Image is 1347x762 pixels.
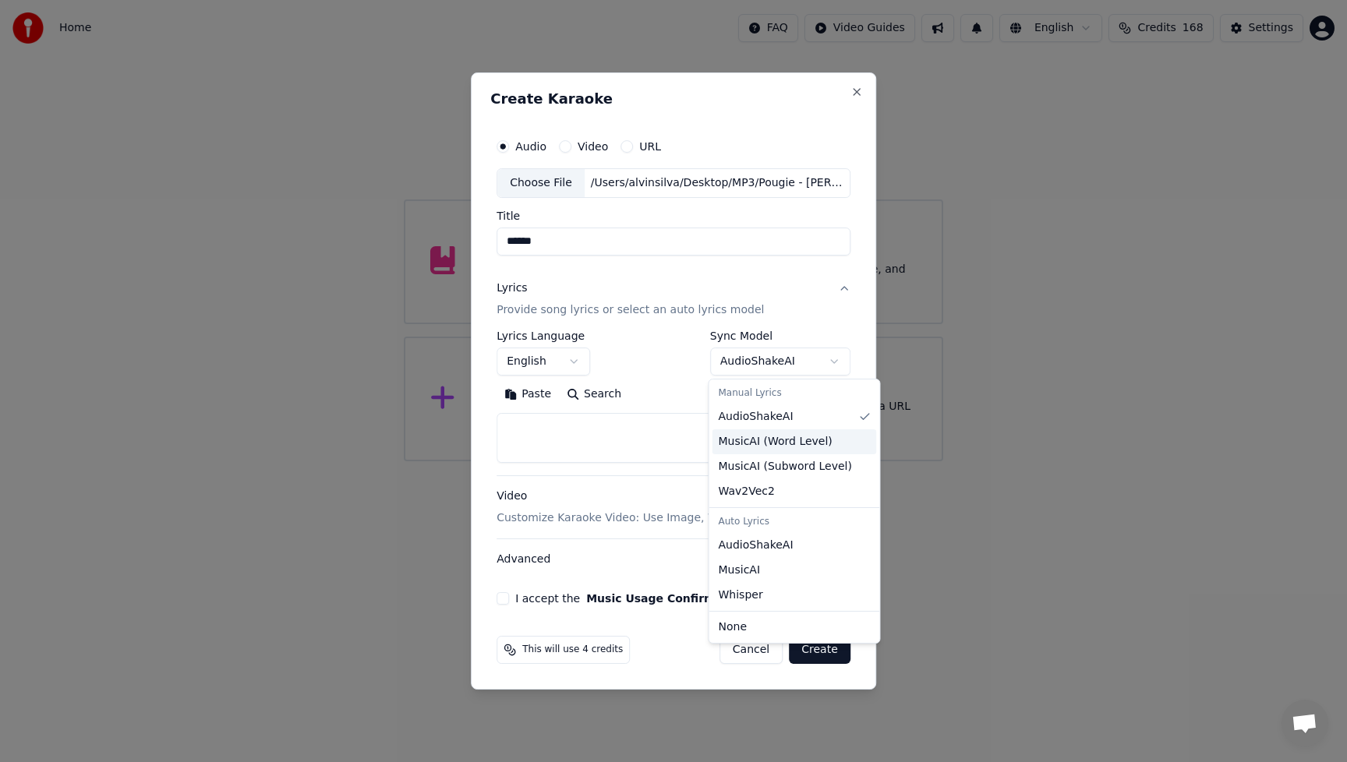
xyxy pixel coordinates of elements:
[719,409,794,425] span: AudioShakeAI
[719,538,794,553] span: AudioShakeAI
[719,484,775,499] span: Wav2Vec2
[719,619,748,635] span: None
[719,587,763,603] span: Whisper
[719,434,833,450] span: MusicAI ( Word Level )
[719,563,761,578] span: MusicAI
[712,383,877,404] div: Manual Lyrics
[719,459,852,474] span: MusicAI ( Subword Level )
[712,511,877,533] div: Auto Lyrics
